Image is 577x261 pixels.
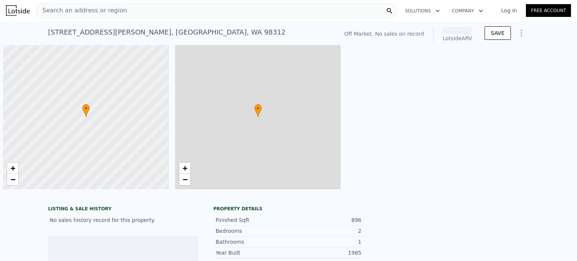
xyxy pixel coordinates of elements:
[526,4,571,17] a: Free Account
[48,206,198,213] div: LISTING & SALE HISTORY
[399,4,446,18] button: Solutions
[288,249,361,256] div: 1985
[288,227,361,235] div: 2
[288,216,361,224] div: 896
[182,163,187,173] span: +
[288,238,361,246] div: 1
[48,213,198,227] div: No sales history record for this property.
[344,30,424,38] div: Off Market. No sales on record
[11,175,15,184] span: −
[254,104,262,117] div: •
[216,227,288,235] div: Bedrooms
[6,5,30,16] img: Lotside
[446,4,489,18] button: Company
[82,104,90,117] div: •
[7,174,18,185] a: Zoom out
[216,249,288,256] div: Year Built
[443,35,473,42] div: Lotside ARV
[213,206,364,212] div: Property details
[7,163,18,174] a: Zoom in
[11,163,15,173] span: +
[179,163,190,174] a: Zoom in
[485,26,511,40] button: SAVE
[216,216,288,224] div: Finished Sqft
[492,7,526,14] a: Log In
[82,105,90,112] span: •
[216,238,288,246] div: Bathrooms
[254,105,262,112] span: •
[48,27,285,38] div: [STREET_ADDRESS][PERSON_NAME] , [GEOGRAPHIC_DATA] , WA 98312
[514,26,529,41] button: Show Options
[179,174,190,185] a: Zoom out
[182,175,187,184] span: −
[36,6,127,15] span: Search an address or region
